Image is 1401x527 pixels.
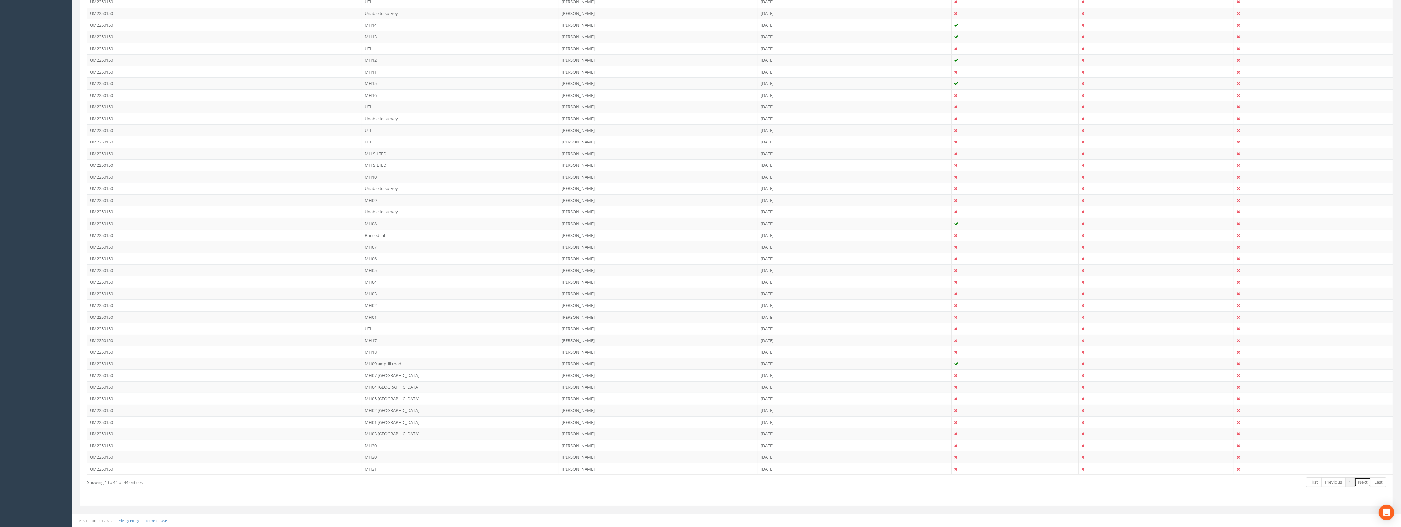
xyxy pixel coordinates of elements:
[362,299,559,311] td: MH02
[758,206,952,218] td: [DATE]
[87,206,236,218] td: UM2250150
[362,381,559,393] td: MH04 [GEOGRAPHIC_DATA]
[559,276,758,288] td: [PERSON_NAME]
[87,393,236,405] td: UM2250150
[362,323,559,335] td: UTL
[559,159,758,171] td: [PERSON_NAME]
[87,43,236,55] td: UM2250150
[559,66,758,78] td: [PERSON_NAME]
[362,77,559,89] td: MH15
[559,323,758,335] td: [PERSON_NAME]
[559,358,758,370] td: [PERSON_NAME]
[87,124,236,136] td: UM2250150
[87,416,236,428] td: UM2250150
[559,19,758,31] td: [PERSON_NAME]
[559,428,758,440] td: [PERSON_NAME]
[559,241,758,253] td: [PERSON_NAME]
[758,89,952,101] td: [DATE]
[758,31,952,43] td: [DATE]
[362,253,559,265] td: MH06
[758,335,952,346] td: [DATE]
[559,451,758,463] td: [PERSON_NAME]
[758,159,952,171] td: [DATE]
[87,218,236,230] td: UM2250150
[758,19,952,31] td: [DATE]
[758,463,952,475] td: [DATE]
[758,369,952,381] td: [DATE]
[87,31,236,43] td: UM2250150
[559,183,758,194] td: [PERSON_NAME]
[758,43,952,55] td: [DATE]
[362,31,559,43] td: MH13
[362,159,559,171] td: MH SILTED
[758,113,952,124] td: [DATE]
[362,335,559,346] td: MH17
[559,136,758,148] td: [PERSON_NAME]
[87,148,236,160] td: UM2250150
[362,428,559,440] td: MH03 [GEOGRAPHIC_DATA]
[87,311,236,323] td: UM2250150
[1354,477,1371,487] a: Next
[87,159,236,171] td: UM2250150
[362,218,559,230] td: MH08
[1345,477,1355,487] a: 1
[559,206,758,218] td: [PERSON_NAME]
[559,311,758,323] td: [PERSON_NAME]
[362,358,559,370] td: MH09 amptill road
[79,518,112,523] small: © Kullasoft Ltd 2025
[87,136,236,148] td: UM2250150
[1321,477,1346,487] a: Previous
[559,299,758,311] td: [PERSON_NAME]
[559,393,758,405] td: [PERSON_NAME]
[559,54,758,66] td: [PERSON_NAME]
[145,518,167,523] a: Terms of Use
[362,230,559,241] td: Burried mh
[559,230,758,241] td: [PERSON_NAME]
[559,77,758,89] td: [PERSON_NAME]
[362,183,559,194] td: Unable to survey
[362,463,559,475] td: MH31
[362,8,559,19] td: Unable to survey
[758,405,952,416] td: [DATE]
[559,463,758,475] td: [PERSON_NAME]
[559,405,758,416] td: [PERSON_NAME]
[87,428,236,440] td: UM2250150
[758,148,952,160] td: [DATE]
[758,381,952,393] td: [DATE]
[758,276,952,288] td: [DATE]
[362,369,559,381] td: MH07 [GEOGRAPHIC_DATA]
[559,288,758,299] td: [PERSON_NAME]
[362,393,559,405] td: MH05 [GEOGRAPHIC_DATA]
[87,241,236,253] td: UM2250150
[758,101,952,113] td: [DATE]
[559,264,758,276] td: [PERSON_NAME]
[758,451,952,463] td: [DATE]
[362,264,559,276] td: MH05
[87,89,236,101] td: UM2250150
[87,8,236,19] td: UM2250150
[87,77,236,89] td: UM2250150
[758,393,952,405] td: [DATE]
[559,346,758,358] td: [PERSON_NAME]
[87,451,236,463] td: UM2250150
[87,477,623,486] div: Showing 1 to 44 of 44 entries
[758,358,952,370] td: [DATE]
[87,264,236,276] td: UM2250150
[758,440,952,451] td: [DATE]
[87,54,236,66] td: UM2250150
[87,299,236,311] td: UM2250150
[87,346,236,358] td: UM2250150
[758,299,952,311] td: [DATE]
[362,54,559,66] td: MH12
[362,194,559,206] td: MH09
[559,89,758,101] td: [PERSON_NAME]
[362,148,559,160] td: MH SILTED
[758,264,952,276] td: [DATE]
[87,19,236,31] td: UM2250150
[1379,505,1394,520] div: Open Intercom Messenger
[87,358,236,370] td: UM2250150
[758,77,952,89] td: [DATE]
[559,113,758,124] td: [PERSON_NAME]
[362,288,559,299] td: MH03
[118,518,139,523] a: Privacy Policy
